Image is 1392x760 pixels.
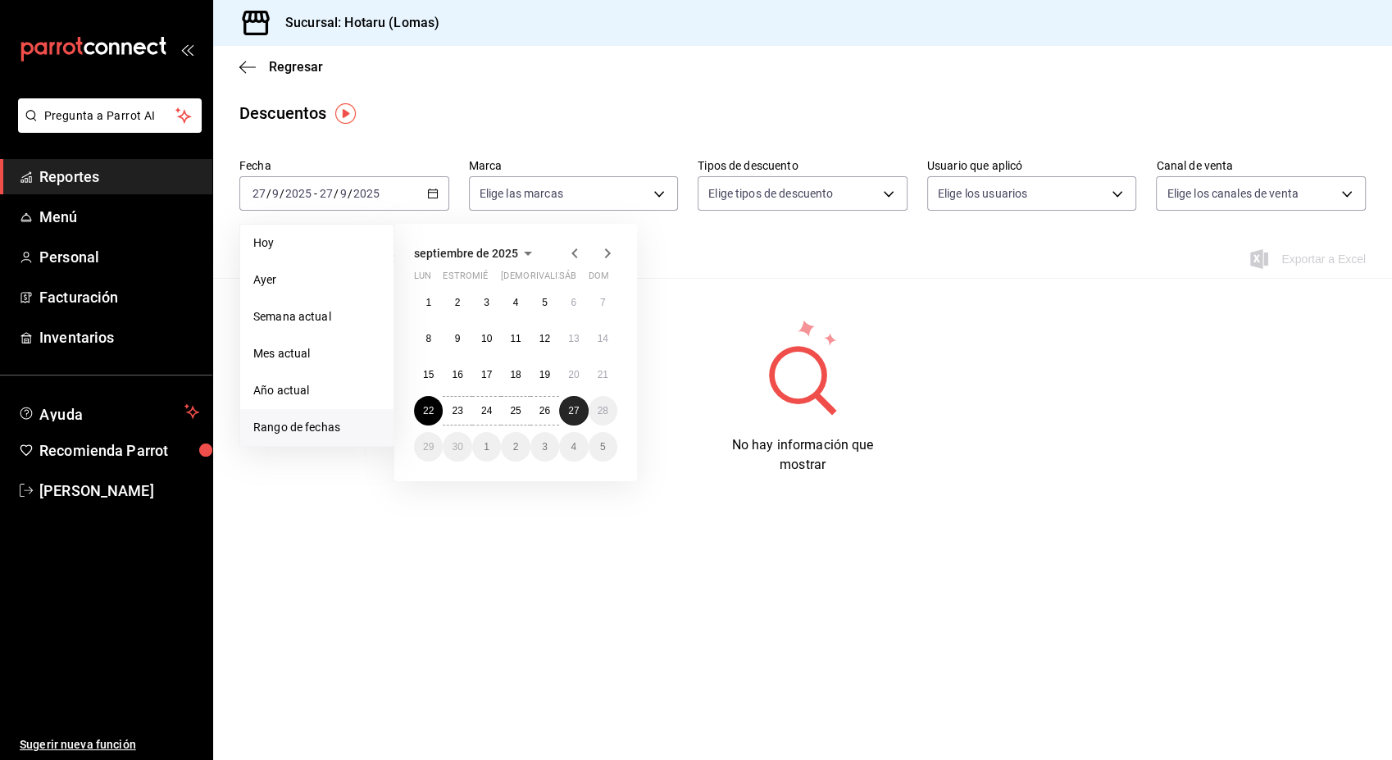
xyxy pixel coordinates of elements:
[253,308,380,325] span: Semana actual
[589,432,617,462] button: 5 de octubre de 2025
[1167,185,1298,202] span: Elige los canales de venta
[481,369,492,380] abbr: 17 de septiembre de 2025
[484,441,489,453] abbr: 1 de octubre de 2025
[530,396,559,426] button: 26 de septiembre de 2025
[708,185,833,202] span: Elige tipos de descuento
[472,324,501,353] button: 10 de septiembre de 2025
[472,271,488,288] abbr: miércoles
[353,187,380,200] input: ----
[20,738,136,751] font: Sugerir nueva función
[480,185,563,202] span: Elige las marcas
[269,59,323,75] span: Regresar
[484,297,489,308] abbr: 3 de septiembre de 2025
[239,101,326,125] div: Descuentos
[253,271,380,289] span: Ayer
[423,405,434,416] abbr: 22 de septiembre de 2025
[513,441,519,453] abbr: 2 de octubre de 2025
[39,248,99,266] font: Personal
[938,185,1027,202] span: Elige los usuarios
[39,482,154,499] font: [PERSON_NAME]
[598,405,608,416] abbr: 28 de septiembre de 2025
[501,271,598,288] abbr: jueves
[559,271,576,288] abbr: sábado
[335,103,356,124] img: Marcador de información sobre herramientas
[530,324,559,353] button: 12 de septiembre de 2025
[443,360,471,389] button: 16 de septiembre de 2025
[571,297,576,308] abbr: 6 de septiembre de 2025
[334,187,339,200] span: /
[314,187,317,200] span: -
[472,360,501,389] button: 17 de septiembre de 2025
[239,59,323,75] button: Regresar
[589,324,617,353] button: 14 de septiembre de 2025
[414,360,443,389] button: 15 de septiembre de 2025
[530,271,575,288] abbr: viernes
[530,360,559,389] button: 19 de septiembre de 2025
[180,43,193,56] button: open_drawer_menu
[472,396,501,426] button: 24 de septiembre de 2025
[253,382,380,399] span: Año actual
[423,441,434,453] abbr: 29 de septiembre de 2025
[452,369,462,380] abbr: 16 de septiembre de 2025
[481,405,492,416] abbr: 24 de septiembre de 2025
[472,432,501,462] button: 1 de octubre de 2025
[589,360,617,389] button: 21 de septiembre de 2025
[559,288,588,317] button: 6 de septiembre de 2025
[539,405,550,416] abbr: 26 de septiembre de 2025
[339,187,348,200] input: --
[501,396,530,426] button: 25 de septiembre de 2025
[1156,160,1366,171] label: Canal de venta
[443,288,471,317] button: 2 de septiembre de 2025
[481,333,492,344] abbr: 10 de septiembre de 2025
[539,369,550,380] abbr: 19 de septiembre de 2025
[568,369,579,380] abbr: 20 de septiembre de 2025
[469,160,679,171] label: Marca
[18,98,202,133] button: Pregunta a Parrot AI
[698,160,908,171] label: Tipos de descuento
[11,119,202,136] a: Pregunta a Parrot AI
[589,271,609,288] abbr: domingo
[266,187,271,200] span: /
[239,160,449,171] label: Fecha
[414,432,443,462] button: 29 de septiembre de 2025
[414,271,431,288] abbr: lunes
[568,333,579,344] abbr: 13 de septiembre de 2025
[443,396,471,426] button: 23 de septiembre de 2025
[44,107,176,125] span: Pregunta a Parrot AI
[443,432,471,462] button: 30 de septiembre de 2025
[571,441,576,453] abbr: 4 de octubre de 2025
[513,297,519,308] abbr: 4 de septiembre de 2025
[455,297,461,308] abbr: 2 de septiembre de 2025
[414,247,518,260] span: septiembre de 2025
[589,288,617,317] button: 7 de septiembre de 2025
[600,441,606,453] abbr: 5 de octubre de 2025
[589,396,617,426] button: 28 de septiembre de 2025
[598,369,608,380] abbr: 21 de septiembre de 2025
[598,333,608,344] abbr: 14 de septiembre de 2025
[414,396,443,426] button: 22 de septiembre de 2025
[559,432,588,462] button: 4 de octubre de 2025
[271,187,280,200] input: --
[319,187,334,200] input: --
[559,396,588,426] button: 27 de septiembre de 2025
[443,271,494,288] abbr: martes
[559,324,588,353] button: 13 de septiembre de 2025
[501,360,530,389] button: 18 de septiembre de 2025
[252,187,266,200] input: --
[530,432,559,462] button: 3 de octubre de 2025
[542,297,548,308] abbr: 5 de septiembre de 2025
[501,432,530,462] button: 2 de octubre de 2025
[284,187,312,200] input: ----
[542,441,548,453] abbr: 3 de octubre de 2025
[425,297,431,308] abbr: 1 de septiembre de 2025
[39,208,78,225] font: Menú
[510,333,521,344] abbr: 11 de septiembre de 2025
[253,419,380,436] span: Rango de fechas
[510,405,521,416] abbr: 25 de septiembre de 2025
[272,13,439,33] h3: Sucursal: Hotaru (Lomas)
[452,405,462,416] abbr: 23 de septiembre de 2025
[501,324,530,353] button: 11 de septiembre de 2025
[348,187,353,200] span: /
[414,243,538,263] button: septiembre de 2025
